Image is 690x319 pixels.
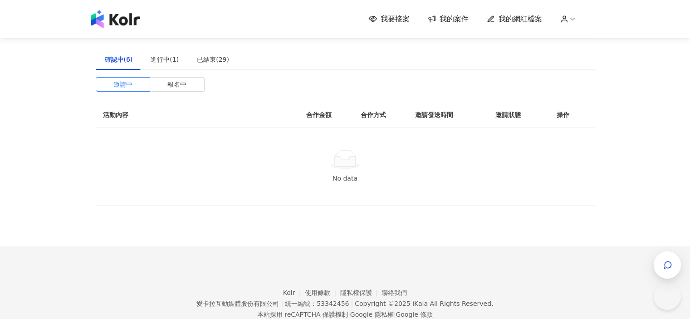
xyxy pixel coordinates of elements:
[549,103,595,128] th: 操作
[440,14,469,24] span: 我的案件
[396,311,433,318] a: Google 條款
[299,103,353,128] th: 合作金額
[428,14,469,24] a: 我的案件
[382,289,407,296] a: 聯絡我們
[196,300,279,307] div: 愛卡拉互動媒體股份有限公司
[369,14,410,24] a: 我要接案
[412,300,428,307] a: iKala
[285,300,349,307] div: 統一編號：53342456
[654,283,681,310] iframe: Help Scout Beacon - Open
[348,311,350,318] span: |
[283,289,305,296] a: Kolr
[394,311,396,318] span: |
[107,173,584,183] div: No data
[305,289,340,296] a: 使用條款
[91,10,140,28] img: logo
[351,300,353,307] span: |
[113,78,132,91] span: 邀請中
[105,54,133,64] div: 確認中(6)
[381,14,410,24] span: 我要接案
[499,14,542,24] span: 我的網紅檔案
[408,103,488,128] th: 邀請發送時間
[281,300,283,307] span: |
[340,289,382,296] a: 隱私權保護
[353,103,408,128] th: 合作方式
[487,14,542,24] a: 我的網紅檔案
[96,103,277,128] th: 活動內容
[488,103,549,128] th: 邀請狀態
[355,300,493,307] div: Copyright © 2025 All Rights Reserved.
[167,78,186,91] span: 報名中
[151,54,179,64] div: 進行中(1)
[197,54,229,64] div: 已結束(29)
[350,311,394,318] a: Google 隱私權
